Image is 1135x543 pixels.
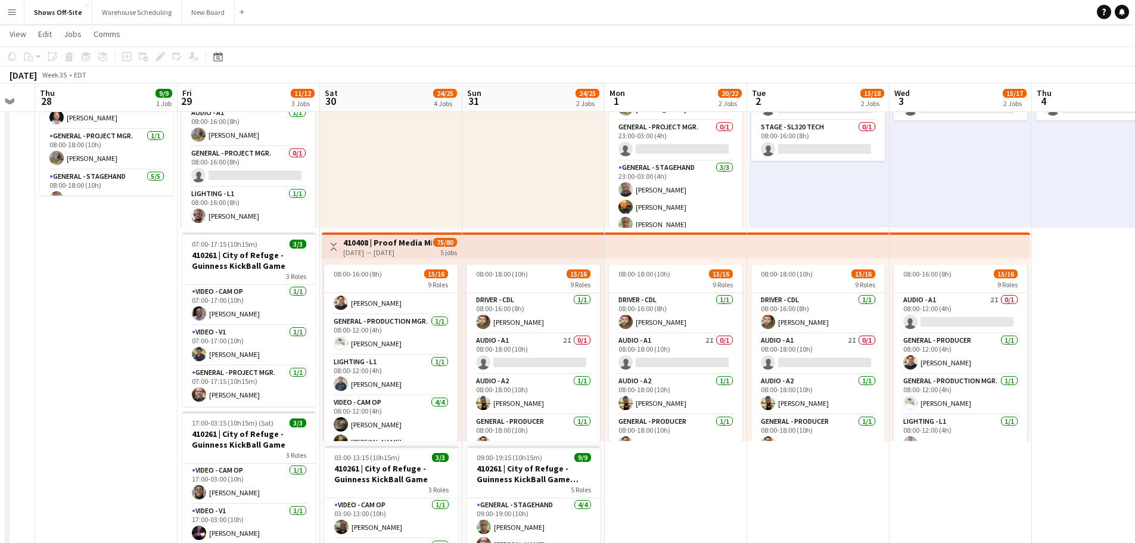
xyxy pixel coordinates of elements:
[718,89,742,98] span: 20/22
[751,265,885,441] app-job-card: 08:00-18:00 (10h)15/169 RolesDriver - CDL1/108:00-16:00 (8h)[PERSON_NAME]Audio - A12I0/108:00-18:...
[709,269,733,278] span: 15/16
[324,274,458,315] app-card-role: General - Producer1/108:00-12:00 (4h)[PERSON_NAME]
[38,29,52,39] span: Edit
[290,418,306,427] span: 3/3
[467,374,600,415] app-card-role: Audio - A21/108:00-18:00 (10h)[PERSON_NAME]
[576,89,599,98] span: 24/25
[894,415,1027,455] app-card-role: Lighting - L11/108:00-12:00 (4h)[PERSON_NAME]
[467,293,600,334] app-card-role: Driver - CDL1/108:00-16:00 (8h)[PERSON_NAME]
[92,1,182,24] button: Warehouse Scheduling
[608,94,625,108] span: 1
[994,269,1018,278] span: 15/16
[894,334,1027,374] app-card-role: General - Producer1/108:00-12:00 (4h)[PERSON_NAME]
[324,396,458,488] app-card-role: Video - Cam Op4/408:00-12:00 (4h)[PERSON_NAME][PERSON_NAME]
[182,187,315,228] app-card-role: Lighting - L11/108:00-16:00 (8h)[PERSON_NAME]
[609,374,742,415] app-card-role: Audio - A21/108:00-18:00 (10h)[PERSON_NAME]
[182,1,235,24] button: New Board
[424,269,448,278] span: 15/16
[182,232,316,407] app-job-card: 07:00-17:15 (10h15m)3/3410261 | City of Refuge - Guinness KickBall Game3 RolesVideo - Cam Op1/107...
[894,265,1027,441] app-job-card: 08:00-16:00 (8h)15/169 RolesAudio - A12I0/108:00-12:00 (4h) General - Producer1/108:00-12:00 (4h)...
[434,99,456,108] div: 4 Jobs
[567,269,590,278] span: 15/16
[94,29,120,39] span: Comms
[903,269,951,278] span: 08:00-16:00 (8h)
[894,293,1027,334] app-card-role: Audio - A12I0/108:00-12:00 (4h)
[325,463,458,485] h3: 410261 | City of Refuge - Guinness KickBall Game
[291,89,315,98] span: 11/12
[609,120,742,161] app-card-role: General - Project Mgr.0/123:00-03:00 (4h)
[59,26,86,42] a: Jobs
[751,415,885,455] app-card-role: General - Producer1/108:00-18:00 (10h)[PERSON_NAME]
[1003,99,1026,108] div: 2 Jobs
[428,485,449,494] span: 3 Roles
[719,99,741,108] div: 2 Jobs
[609,293,742,334] app-card-role: Driver - CDL1/108:00-16:00 (8h)[PERSON_NAME]
[428,280,448,289] span: 9 Roles
[609,161,742,236] app-card-role: General - Stagehand3/323:00-03:00 (4h)[PERSON_NAME][PERSON_NAME][PERSON_NAME]
[156,99,172,108] div: 1 Job
[432,453,449,462] span: 3/3
[751,374,885,415] app-card-role: Audio - A21/108:00-18:00 (10h)[PERSON_NAME]
[894,88,910,98] span: Wed
[476,269,528,278] span: 08:00-18:00 (10h)
[182,250,316,271] h3: 410261 | City of Refuge - Guinness KickBall Game
[751,334,885,374] app-card-role: Audio - A12I0/108:00-18:00 (10h)
[751,120,885,161] app-card-role: Stage - SL320 Tech0/108:00-16:00 (8h)
[182,464,316,504] app-card-role: Video - Cam Op1/117:00-03:00 (10h)[PERSON_NAME]
[182,325,316,366] app-card-role: Video - V11/107:00-17:00 (10h)[PERSON_NAME]
[39,70,69,79] span: Week 35
[861,99,884,108] div: 2 Jobs
[467,88,481,98] span: Sun
[574,453,591,462] span: 9/9
[609,334,742,374] app-card-role: Audio - A12I0/108:00-18:00 (10h)
[433,89,457,98] span: 24/25
[343,248,432,257] div: [DATE] → [DATE]
[325,88,338,98] span: Sat
[24,1,92,24] button: Shows Off-Site
[750,94,766,108] span: 2
[610,88,625,98] span: Mon
[609,415,742,455] app-card-role: General - Producer1/108:00-18:00 (10h)[PERSON_NAME]
[477,453,542,462] span: 09:00-19:15 (10h15m)
[192,240,257,249] span: 07:00-17:15 (10h15m)
[851,269,875,278] span: 15/16
[609,51,742,228] app-job-card: 23:00-03:00 (4h) (Tue)5/6 [GEOGRAPHIC_DATA]4 RolesAudio - A11/123:00-03:00 (4h)[PERSON_NAME]Gener...
[1003,89,1027,98] span: 15/17
[761,269,813,278] span: 08:00-18:00 (10h)
[286,451,306,460] span: 3 Roles
[324,265,458,441] app-job-card: 08:00-16:00 (8h)15/169 Roles General - Producer1/108:00-12:00 (4h)[PERSON_NAME]General - Producti...
[997,280,1018,289] span: 9 Roles
[334,269,382,278] span: 08:00-16:00 (8h)
[467,265,600,441] div: 08:00-18:00 (10h)15/169 RolesDriver - CDL1/108:00-16:00 (8h)[PERSON_NAME]Audio - A12I0/108:00-18:...
[192,418,273,427] span: 17:00-03:15 (10h15m) (Sat)
[576,99,599,108] div: 2 Jobs
[713,280,733,289] span: 9 Roles
[609,265,742,441] app-job-card: 08:00-18:00 (10h)15/169 RolesDriver - CDL1/108:00-16:00 (8h)[PERSON_NAME]Audio - A12I0/108:00-18:...
[571,485,591,494] span: 5 Roles
[440,247,457,257] div: 5 jobs
[64,29,82,39] span: Jobs
[752,88,766,98] span: Tue
[894,374,1027,415] app-card-role: General - Production Mgr.1/108:00-12:00 (4h)[PERSON_NAME]
[325,498,458,539] app-card-role: Video - Cam Op1/103:00-13:00 (10h)[PERSON_NAME]
[1035,94,1052,108] span: 4
[291,99,314,108] div: 3 Jobs
[182,429,316,450] h3: 410261 | City of Refuge - Guinness KickBall Game
[40,170,173,280] app-card-role: General - Stagehand5/508:00-18:00 (10h)[PERSON_NAME]
[10,69,37,81] div: [DATE]
[182,51,315,228] app-job-card: 08:00-16:00 (8h)5/6 [GEOGRAPHIC_DATA]4 Roles[PERSON_NAME][PERSON_NAME][PERSON_NAME]Audio - A11/10...
[893,94,910,108] span: 3
[855,280,875,289] span: 9 Roles
[324,355,458,396] app-card-role: Lighting - L11/108:00-12:00 (4h)[PERSON_NAME]
[5,26,31,42] a: View
[290,240,306,249] span: 3/3
[467,415,600,455] app-card-role: General - Producer1/108:00-18:00 (10h)[PERSON_NAME]
[467,463,601,485] h3: 410261 | City of Refuge - Guinness KickBall Game Load Out
[182,106,315,147] app-card-role: Audio - A11/108:00-16:00 (8h)[PERSON_NAME]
